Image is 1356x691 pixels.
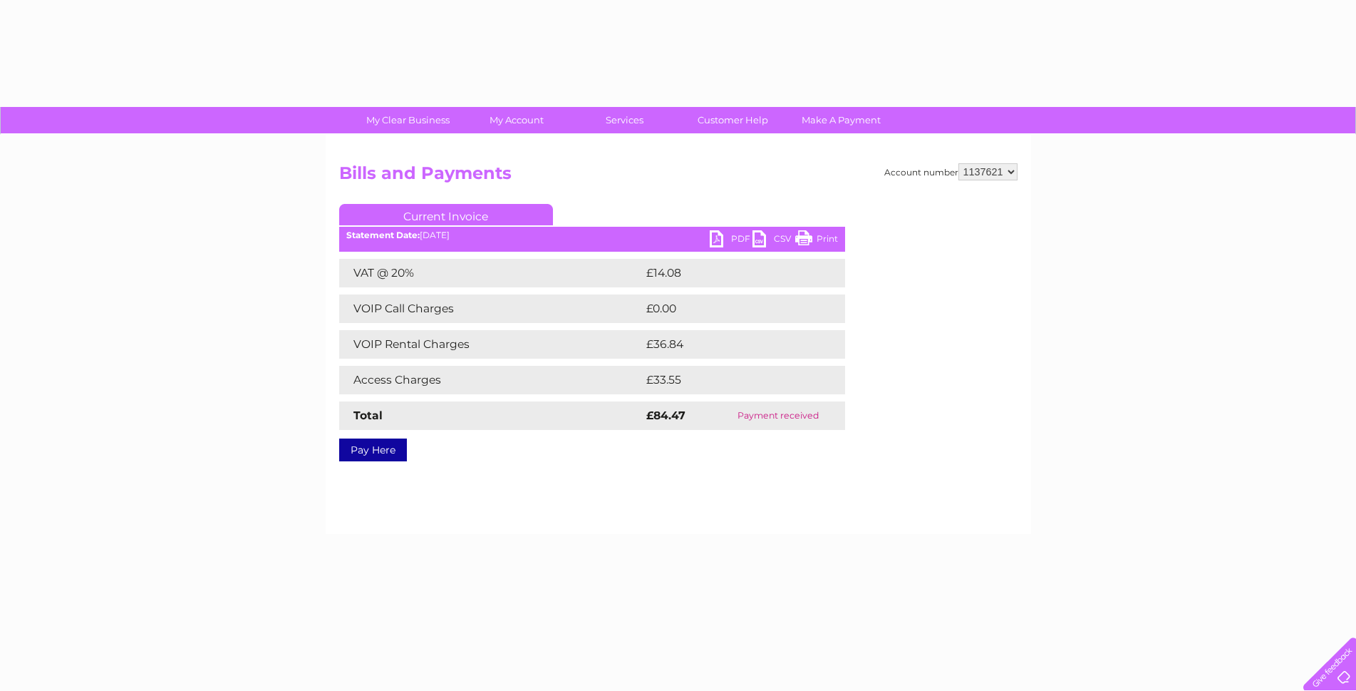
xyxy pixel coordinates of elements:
[782,107,900,133] a: Make A Payment
[710,230,752,251] a: PDF
[349,107,467,133] a: My Clear Business
[339,295,643,323] td: VOIP Call Charges
[339,330,643,359] td: VOIP Rental Charges
[643,366,816,394] td: £33.55
[752,230,795,251] a: CSV
[643,330,817,359] td: £36.84
[339,204,553,225] a: Current Invoice
[457,107,575,133] a: My Account
[643,259,816,287] td: £14.08
[566,107,683,133] a: Services
[346,230,420,240] b: Statement Date:
[339,259,643,287] td: VAT @ 20%
[339,163,1018,190] h2: Bills and Payments
[646,409,685,422] strong: £84.47
[339,439,407,461] a: Pay Here
[339,230,845,240] div: [DATE]
[795,230,838,251] a: Print
[884,163,1018,180] div: Account number
[339,366,643,394] td: Access Charges
[353,409,383,422] strong: Total
[674,107,792,133] a: Customer Help
[643,295,812,323] td: £0.00
[712,401,844,430] td: Payment received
